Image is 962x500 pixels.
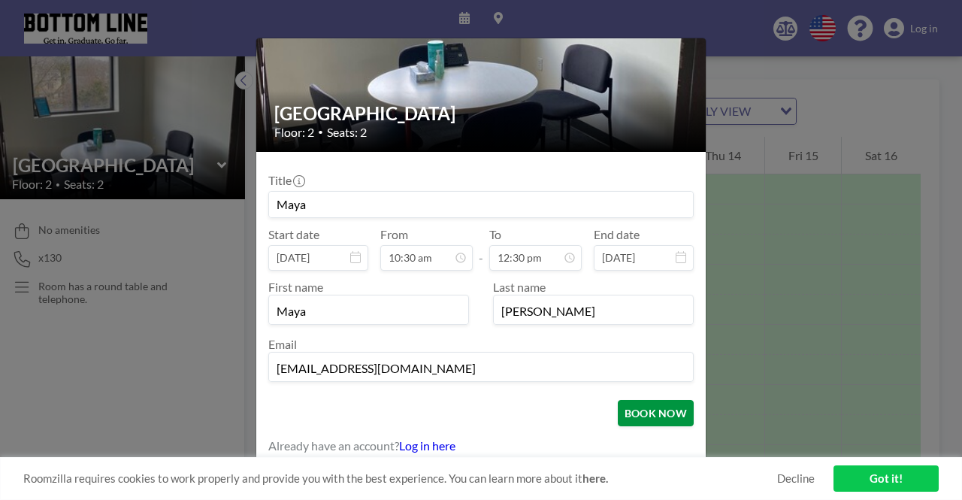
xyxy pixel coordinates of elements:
[380,227,408,242] label: From
[23,471,777,486] span: Roomzilla requires cookies to work properly and provide you with the best experience. You can lea...
[274,102,689,125] h2: [GEOGRAPHIC_DATA]
[269,298,468,324] input: First name
[268,438,399,453] span: Already have an account?
[327,125,367,140] span: Seats: 2
[318,126,323,138] span: •
[479,232,483,265] span: -
[399,438,455,453] a: Log in here
[594,227,640,242] label: End date
[833,465,939,492] a: Got it!
[268,173,304,188] label: Title
[494,298,693,324] input: Last name
[268,337,297,351] label: Email
[268,227,319,242] label: Start date
[618,400,694,426] button: BOOK NOW
[269,356,693,381] input: Email
[274,125,314,140] span: Floor: 2
[777,471,815,486] a: Decline
[493,280,546,294] label: Last name
[269,192,693,217] input: Guest reservation
[489,227,501,242] label: To
[582,471,608,485] a: here.
[268,280,323,294] label: First name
